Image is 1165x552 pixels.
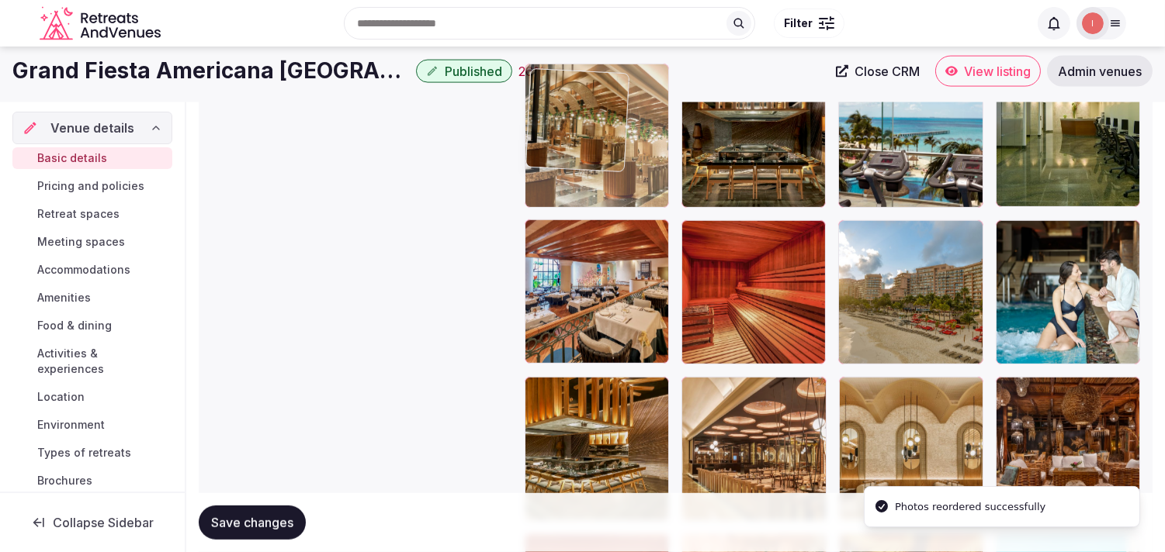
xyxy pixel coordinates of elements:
button: Filter [774,9,844,38]
a: Activities & experiences [12,343,172,380]
a: Admin venues [1047,56,1153,87]
a: Close CRM [827,56,929,87]
a: Basic details [12,147,172,169]
div: Photos reordered successfully [895,499,1045,515]
div: Chianti_s_Mia_Madonna_pizzeria_P.jpg [525,64,669,208]
button: 26% [518,62,546,81]
a: Food & dining [12,315,172,336]
img: Irene Gonzales [1082,12,1104,34]
button: Save changes [199,505,306,540]
a: Pricing and policies [12,175,172,197]
div: 26 % [518,62,546,81]
a: View listing [935,56,1041,87]
a: Brochures [12,470,172,492]
span: Accommodations [37,262,130,278]
span: Collapse Sidebar [53,515,154,530]
div: Gem_Spa_Sauna_P.jpg [681,220,826,364]
a: Environment [12,414,172,436]
a: Types of retreats [12,442,172,464]
div: GFACBAI_State_of_the_Art_Fitness_Center_P.jpg [838,63,983,207]
span: Save changes [211,515,293,530]
span: Published [445,64,502,79]
a: Location [12,386,172,408]
a: Visit the homepage [40,6,164,41]
span: Admin venues [1058,64,1142,79]
div: Business_Center_P.jpg [996,63,1140,207]
span: Pricing and policies [37,178,144,194]
span: Types of retreats [37,445,131,461]
a: Amenities [12,287,172,309]
span: Retreat spaces [37,206,120,222]
div: La_Joya_Restaurant_2_P.jpg [525,219,669,364]
button: Published [416,60,512,83]
a: Accommodations [12,259,172,281]
span: Environment [37,417,105,433]
span: Venue details [50,119,134,137]
span: Close CRM [855,64,920,79]
svg: Retreats and Venues company logo [40,6,164,41]
span: View listing [964,64,1031,79]
span: Location [37,389,85,405]
span: Food & dining [37,318,112,333]
div: GFACBAI_Gem_Spa_Pool_of_Sensations_(1)_P.jpg [996,220,1140,364]
span: Filter [784,16,813,31]
span: Activities & experiences [37,346,166,377]
div: Chianti_Restaurant_(2)_P.jpg [839,377,983,521]
div: Torii_Restaurant,_Teppanyaki_Hibashi_2_P.jpg [681,63,826,207]
h1: Grand Fiesta Americana [GEOGRAPHIC_DATA] Cancun [12,56,410,86]
div: Torii_Restaurant,_Teppanyaki_Hibashi_(2)_P.jpg [525,377,669,521]
a: Retreat spaces [12,203,172,225]
div: GFACBAI_Beach_View_P.jpg [838,220,983,364]
button: Collapse Sidebar [12,505,172,540]
span: Basic details [37,150,107,166]
a: Meeting spaces [12,231,172,253]
img: Chianti_s_Mia_Madonna_pizzeria_P.jpg [526,69,629,171]
span: Brochures [37,473,92,488]
div: Steak_House_terrace,_Empanada_Grill_P.jpg [681,377,826,521]
span: Amenities [37,290,91,305]
span: Meeting spaces [37,234,125,250]
div: Nah_Kaax_(4)_P.jpg [996,377,1140,521]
